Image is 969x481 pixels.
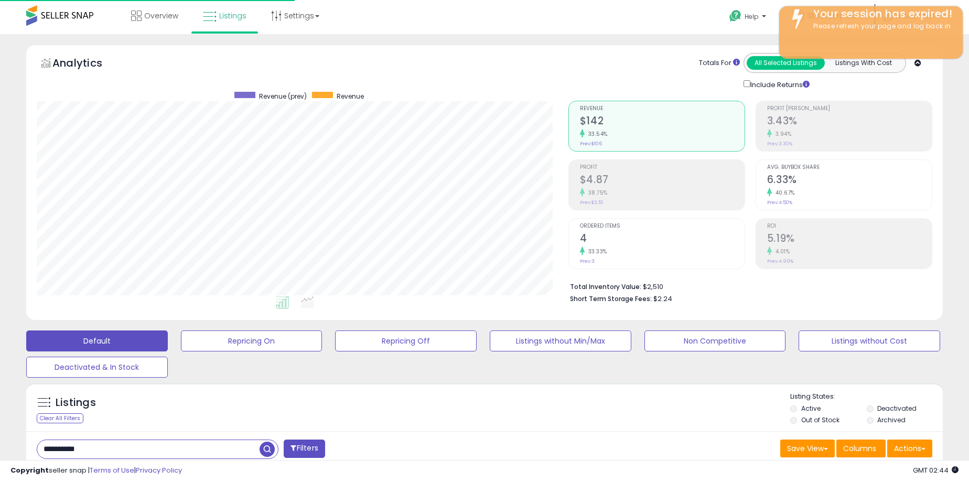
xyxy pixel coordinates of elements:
span: Avg. Buybox Share [767,165,932,170]
small: 33.54% [585,130,608,138]
li: $2,510 [570,280,924,292]
span: ROI [767,223,932,229]
button: Deactivated & In Stock [26,357,168,378]
h2: 5.19% [767,232,932,247]
i: Get Help [729,9,742,23]
span: Ordered Items [580,223,745,229]
small: Prev: 4.50% [767,199,792,206]
button: Filters [284,440,325,458]
button: Repricing Off [335,330,477,351]
span: 2025-08-14 02:44 GMT [913,465,959,475]
label: Deactivated [877,404,917,413]
small: 38.75% [585,189,608,197]
a: Terms of Use [90,465,134,475]
span: Profit [580,165,745,170]
small: 4.01% [772,248,790,255]
label: Out of Stock [801,415,839,424]
button: Columns [836,440,886,457]
small: 40.67% [772,189,795,197]
small: Prev: 3.30% [767,141,792,147]
button: Listings without Cost [799,330,940,351]
small: Prev: 4.99% [767,258,793,264]
strong: Copyright [10,465,49,475]
b: Short Term Storage Fees: [570,294,652,303]
h2: 4 [580,232,745,247]
div: Totals For [699,58,740,68]
span: Revenue [337,92,364,101]
button: All Selected Listings [747,56,825,70]
label: Active [801,404,821,413]
h2: $4.87 [580,174,745,188]
h2: $142 [580,115,745,129]
span: Revenue (prev) [259,92,307,101]
span: Help [745,12,759,21]
p: Listing States: [790,392,942,402]
div: seller snap | | [10,466,182,476]
div: Include Returns [736,78,822,90]
span: Revenue [580,106,745,112]
small: Prev: $106 [580,141,602,147]
label: Archived [877,415,906,424]
small: Prev: 3 [580,258,595,264]
button: Repricing On [181,330,322,351]
h5: Listings [56,396,96,410]
div: Please refresh your page and log back in [805,22,955,31]
h2: 6.33% [767,174,932,188]
small: 33.33% [585,248,607,255]
div: Your session has expired! [805,6,955,22]
a: Help [721,2,777,34]
button: Default [26,330,168,351]
div: Clear All Filters [37,413,83,423]
button: Save View [780,440,835,457]
button: Actions [887,440,932,457]
button: Non Competitive [644,330,786,351]
h2: 3.43% [767,115,932,129]
span: Listings [219,10,246,21]
small: 3.94% [772,130,792,138]
h5: Analytics [52,56,123,73]
button: Listings With Cost [824,56,902,70]
span: Overview [144,10,178,21]
b: Total Inventory Value: [570,282,641,291]
small: Prev: $3.51 [580,199,603,206]
a: Privacy Policy [136,465,182,475]
span: Columns [843,443,876,454]
button: Listings without Min/Max [490,330,631,351]
span: Profit [PERSON_NAME] [767,106,932,112]
span: $2.24 [653,294,672,304]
